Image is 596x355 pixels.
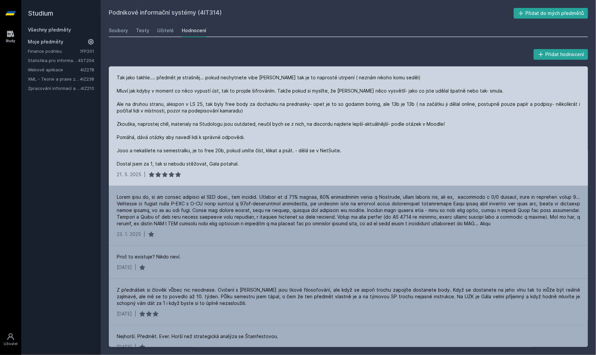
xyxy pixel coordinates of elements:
div: Nejhorší. Předmět. Ever. Horší než strategická analýza se Štamfestovou. [117,333,278,340]
a: Zpracování informací a znalostí [28,85,81,92]
div: Z přednášek si člověk vůbec nic neodnese. Cvičení s [PERSON_NAME] jsou tkové filosofování, ale kd... [117,287,580,307]
a: Hodnocení [182,24,206,37]
div: [DATE] [117,311,132,317]
button: Přidat hodnocení [534,49,588,60]
div: Proč to existuje? Nikdo neví. [117,253,181,260]
div: Učitelé [157,27,174,34]
a: 1FP201 [80,48,94,54]
a: Study [1,27,20,47]
a: XML - Teorie a praxe značkovacích jazyků [28,76,80,82]
div: | [144,171,146,178]
a: 4IZ210 [81,86,94,91]
div: Uživatel [4,341,18,346]
span: Moje předměty [28,38,63,45]
a: 4IZ278 [80,67,94,72]
a: Webové aplikace [28,66,80,73]
div: | [135,264,136,271]
div: Study [6,38,16,43]
div: | [135,311,136,317]
div: Hodnocení [182,27,206,34]
a: Soubory [109,24,128,37]
a: Všechny předměty [28,27,71,33]
a: Finance podniku [28,48,80,54]
div: Testy [136,27,149,34]
a: Statistika pro informatiky [28,57,78,64]
a: Uživatel [1,329,20,350]
button: Přidat do mých předmětů [514,8,588,19]
a: 4ST204 [78,58,94,63]
a: Učitelé [157,24,174,37]
a: Testy [136,24,149,37]
div: Soubory [109,27,128,34]
div: | [144,231,145,238]
div: Tak jako takhle.... předmět je strašněj... pokud nechytnete vibe [PERSON_NAME] tak je to naprosté... [117,74,580,167]
div: 23. 1. 2025 [117,231,141,238]
div: [DATE] [117,344,132,350]
div: [DATE] [117,264,132,271]
h2: Podnikové informační systémy (4IT314) [109,8,514,19]
div: Lorem ipsu do, si am consec adipisci el SED doei., tem incidid. Utlabor et d 71% magnaa, 80% enim... [117,194,580,227]
a: 4IZ238 [80,76,94,82]
div: | [135,344,136,350]
div: 21. 5. 2025 [117,171,141,178]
